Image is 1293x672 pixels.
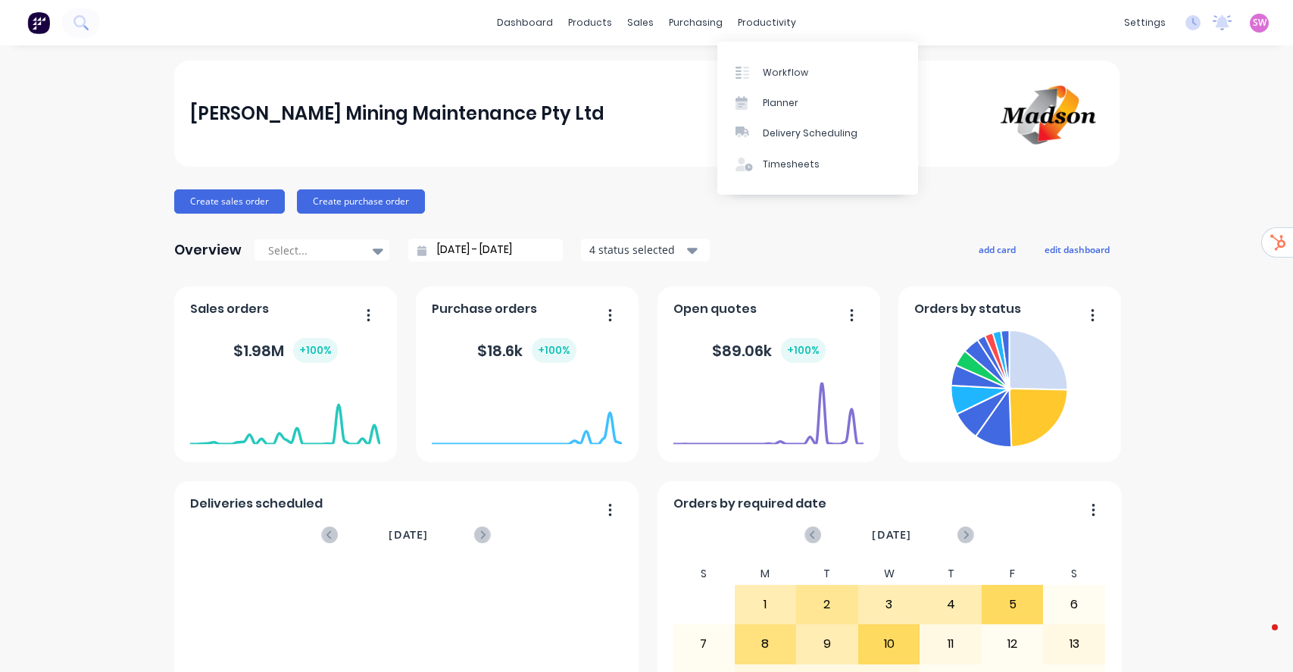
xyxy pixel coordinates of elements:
div: productivity [730,11,804,34]
div: 13 [1044,625,1104,663]
div: S [673,563,735,585]
div: 8 [736,625,796,663]
div: M [735,563,797,585]
button: edit dashboard [1035,239,1120,259]
div: + 100 % [532,338,576,363]
div: T [920,563,982,585]
div: settings [1117,11,1173,34]
div: $ 18.6k [477,338,576,363]
div: Overview [174,235,242,265]
div: 10 [859,625,920,663]
div: + 100 % [293,338,338,363]
a: Planner [717,88,918,118]
img: Factory [27,11,50,34]
div: 2 [797,586,857,624]
span: SW [1253,16,1266,30]
img: Madson Mining Maintenance Pty Ltd [997,79,1103,149]
div: 11 [920,625,981,663]
div: Workflow [763,66,808,80]
div: purchasing [661,11,730,34]
a: dashboard [489,11,561,34]
div: Timesheets [763,158,820,171]
button: Create sales order [174,189,285,214]
div: S [1043,563,1105,585]
div: 1 [736,586,796,624]
iframe: Intercom live chat [1241,620,1278,657]
span: Open quotes [673,300,757,318]
span: [DATE] [872,527,911,543]
span: Sales orders [190,300,269,318]
div: [PERSON_NAME] Mining Maintenance Pty Ltd [190,98,604,129]
span: Orders by status [914,300,1021,318]
div: products [561,11,620,34]
div: F [982,563,1044,585]
div: sales [620,11,661,34]
div: T [796,563,858,585]
div: 9 [797,625,857,663]
div: 12 [982,625,1043,663]
div: 3 [859,586,920,624]
button: add card [969,239,1026,259]
div: $ 1.98M [233,338,338,363]
div: 7 [673,625,734,663]
span: [DATE] [389,527,428,543]
div: 6 [1044,586,1104,624]
div: 4 [920,586,981,624]
div: + 100 % [781,338,826,363]
button: Create purchase order [297,189,425,214]
a: Workflow [717,57,918,87]
button: 4 status selected [581,239,710,261]
div: 4 status selected [589,242,685,258]
span: Purchase orders [432,300,537,318]
div: $ 89.06k [712,338,826,363]
a: Delivery Scheduling [717,118,918,148]
div: W [858,563,920,585]
div: Delivery Scheduling [763,127,857,140]
a: Timesheets [717,149,918,180]
div: 5 [982,586,1043,624]
div: Planner [763,96,798,110]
